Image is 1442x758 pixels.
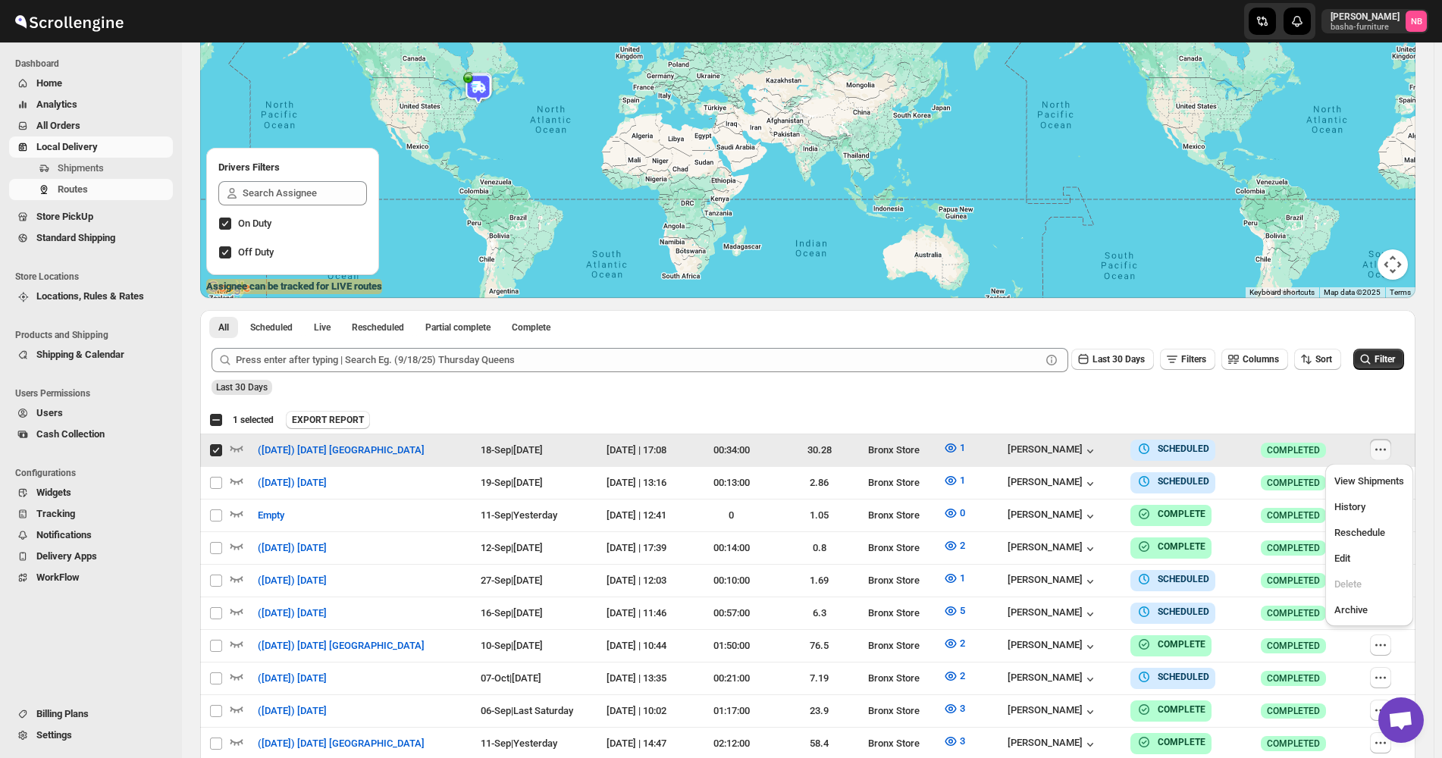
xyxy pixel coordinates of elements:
button: Billing Plans [9,703,173,725]
span: 18-Sep | [DATE] [481,444,543,456]
div: Bronx Store [868,540,934,556]
p: [PERSON_NAME] [1331,11,1400,23]
button: COMPLETE [1136,506,1205,522]
button: ([DATE]) [DATE] [249,536,336,560]
span: COMPLETED [1267,509,1320,522]
span: All Orders [36,120,80,131]
span: COMPLETED [1267,575,1320,587]
button: 1 [934,436,974,460]
button: [PERSON_NAME] [1008,704,1098,719]
span: All [218,321,229,334]
span: Users Permissions [15,387,174,399]
button: SCHEDULED [1136,572,1209,587]
b: SCHEDULED [1158,574,1209,584]
span: 16-Sep | [DATE] [481,607,543,619]
span: COMPLETED [1267,542,1320,554]
span: COMPLETED [1267,640,1320,652]
span: ([DATE]) [DATE] [258,573,327,588]
b: SCHEDULED [1158,476,1209,487]
span: Complete [512,321,550,334]
div: Bronx Store [868,638,934,653]
span: Settings [36,729,72,741]
button: 2 [934,534,974,558]
div: Bronx Store [868,508,934,523]
span: 2 [960,540,965,551]
span: Cash Collection [36,428,105,440]
button: 2 [934,631,974,656]
button: EXPORT REPORT [286,411,370,429]
button: ([DATE]) [DATE] [GEOGRAPHIC_DATA] [249,731,434,756]
span: Rescheduled [352,321,404,334]
a: Open this area in Google Maps (opens a new window) [204,278,254,298]
span: 1 [960,442,965,453]
span: 3 [960,703,965,714]
span: Billing Plans [36,708,89,719]
div: [DATE] | 12:41 [607,508,682,523]
button: ([DATE]) [DATE] [GEOGRAPHIC_DATA] [249,438,434,462]
button: 3 [934,729,974,753]
span: Dashboard [15,58,174,70]
span: 07-Oct | [DATE] [481,672,541,684]
b: SCHEDULED [1158,443,1209,454]
span: Home [36,77,62,89]
button: [PERSON_NAME] [1008,541,1098,556]
span: Live [314,321,331,334]
button: Last 30 Days [1071,349,1154,370]
span: WorkFlow [36,572,80,583]
b: COMPLETE [1158,639,1205,650]
div: [DATE] | 10:02 [607,703,682,719]
span: Filter [1375,354,1395,365]
div: 6.3 [780,606,859,621]
span: COMPLETED [1267,738,1320,750]
span: Standard Shipping [36,232,115,243]
span: 0 [960,507,965,518]
div: 58.4 [780,736,859,751]
button: SCHEDULED [1136,474,1209,489]
span: 1 [960,475,965,486]
div: 00:57:00 [691,606,770,621]
span: Tracking [36,508,75,519]
input: Search Assignee [243,181,367,205]
div: [PERSON_NAME] [1008,639,1098,654]
span: Users [36,407,63,418]
div: [PERSON_NAME] [1008,476,1098,491]
button: Delivery Apps [9,546,173,567]
button: COMPLETE [1136,735,1205,750]
span: Scheduled [250,321,293,334]
div: 00:14:00 [691,540,770,556]
div: Open chat [1378,697,1424,743]
span: Last 30 Days [1092,354,1145,365]
span: Edit [1334,553,1350,564]
button: Routes [9,179,173,200]
span: 19-Sep | [DATE] [481,477,543,488]
div: Bronx Store [868,573,934,588]
b: COMPLETE [1158,541,1205,552]
span: Widgets [36,487,71,498]
div: [PERSON_NAME] [1008,443,1098,459]
button: ([DATE]) [DATE] [249,471,336,495]
div: 1.69 [780,573,859,588]
button: Tracking [9,503,173,525]
button: Filter [1353,349,1404,370]
span: Analytics [36,99,77,110]
div: [DATE] | 11:46 [607,606,682,621]
span: Reschedule [1334,527,1385,538]
div: 0.8 [780,540,859,556]
span: 3 [960,735,965,747]
div: [DATE] | 13:35 [607,671,682,686]
div: [DATE] | 17:08 [607,443,682,458]
div: [DATE] | 13:16 [607,475,682,490]
span: Delete [1334,578,1362,590]
button: [PERSON_NAME] [1008,672,1098,687]
span: 11-Sep | Yesterday [481,738,557,749]
button: [PERSON_NAME] [1008,737,1098,752]
img: ScrollEngine [12,2,126,40]
button: 3 [934,697,974,721]
button: ([DATE]) [DATE] [249,699,336,723]
span: Delivery Apps [36,550,97,562]
button: 1 [934,566,974,590]
span: Products and Shipping [15,329,174,341]
span: View Shipments [1334,475,1404,487]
